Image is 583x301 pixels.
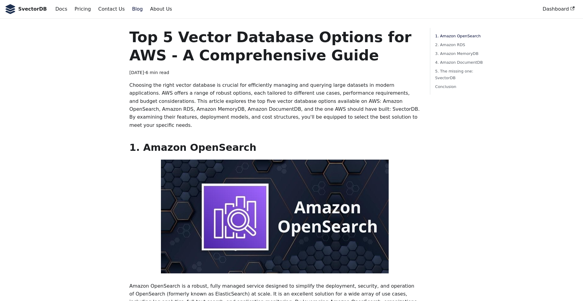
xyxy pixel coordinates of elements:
a: 1. Amazon OpenSearch [435,33,485,39]
a: Conclusion [435,83,485,90]
div: · 6 min read [129,69,420,76]
a: Pricing [71,4,95,14]
a: Contact Us [94,4,128,14]
a: 5. The missing one: SvectorDB [435,68,485,81]
a: Dashboard [539,4,578,14]
img: SvectorDB Logo [5,4,16,14]
time: [DATE] [129,70,144,75]
a: 3. Amazon MemoryDB [435,50,485,57]
a: Blog [128,4,146,14]
a: SvectorDB LogoSvectorDB [5,4,47,14]
a: 2. Amazon RDS [435,42,485,48]
p: Choosing the right vector database is crucial for efficiently managing and querying large dataset... [129,81,420,129]
h1: Top 5 Vector Database Options for AWS - A Comprehensive Guide [129,28,420,64]
a: About Us [146,4,176,14]
a: Docs [52,4,71,14]
b: SvectorDB [18,5,47,13]
h2: 1. Amazon OpenSearch [129,141,420,154]
img: Amazon OpenSearch [161,160,389,273]
a: 4. Amazon DocumentDB [435,59,485,66]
